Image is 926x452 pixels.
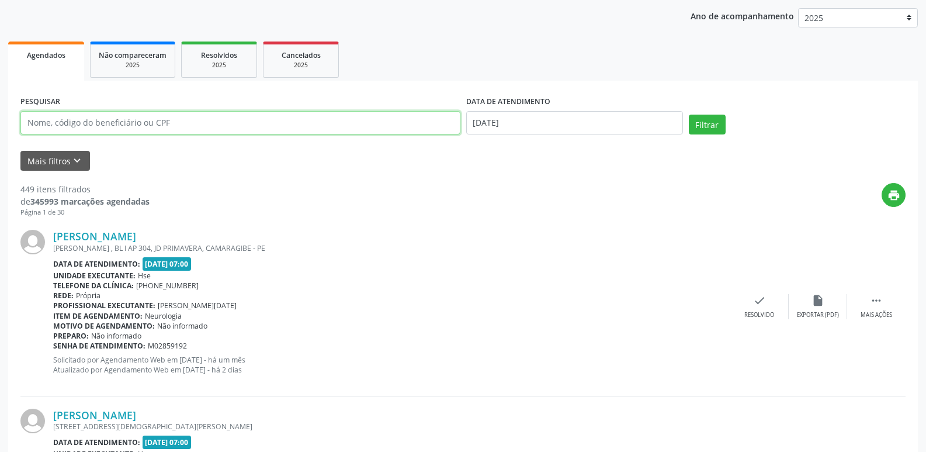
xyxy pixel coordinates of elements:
[20,93,60,111] label: PESQUISAR
[53,321,155,331] b: Motivo de agendamento:
[691,8,794,23] p: Ano de acompanhamento
[201,50,237,60] span: Resolvidos
[20,230,45,254] img: img
[53,259,140,269] b: Data de atendimento:
[20,151,90,171] button: Mais filtroskeyboard_arrow_down
[282,50,321,60] span: Cancelados
[20,409,45,433] img: img
[30,196,150,207] strong: 345993 marcações agendadas
[861,311,892,319] div: Mais ações
[53,331,89,341] b: Preparo:
[53,281,134,291] b: Telefone da clínica:
[466,111,683,134] input: Selecione um intervalo
[53,355,730,375] p: Solicitado por Agendamento Web em [DATE] - há um mês Atualizado por Agendamento Web em [DATE] - h...
[190,61,248,70] div: 2025
[53,422,730,432] div: [STREET_ADDRESS][DEMOGRAPHIC_DATA][PERSON_NAME]
[811,294,824,307] i: insert_drive_file
[53,291,74,301] b: Rede:
[71,154,84,167] i: keyboard_arrow_down
[53,243,730,253] div: [PERSON_NAME] , BL I AP 304, JD PRIMAVERA, CAMARAGIBE - PE
[466,93,550,111] label: DATA DE ATENDIMENTO
[99,50,167,60] span: Não compareceram
[53,341,145,351] b: Senha de atendimento:
[882,183,906,207] button: print
[53,230,136,243] a: [PERSON_NAME]
[27,50,65,60] span: Agendados
[689,115,726,134] button: Filtrar
[20,208,150,218] div: Página 1 de 30
[143,257,192,271] span: [DATE] 07:00
[753,294,766,307] i: check
[136,281,199,291] span: [PHONE_NUMBER]
[76,291,100,301] span: Própria
[20,195,150,208] div: de
[797,311,839,319] div: Exportar (PDF)
[53,437,140,447] b: Data de atendimento:
[53,301,155,310] b: Profissional executante:
[20,111,460,134] input: Nome, código do beneficiário ou CPF
[20,183,150,195] div: 449 itens filtrados
[744,311,774,319] div: Resolvido
[145,311,182,321] span: Neurologia
[53,311,143,321] b: Item de agendamento:
[157,321,207,331] span: Não informado
[91,331,141,341] span: Não informado
[143,436,192,449] span: [DATE] 07:00
[158,301,237,310] span: [PERSON_NAME][DATE]
[148,341,187,351] span: M02859192
[138,271,151,281] span: Hse
[53,271,136,281] b: Unidade executante:
[53,409,136,422] a: [PERSON_NAME]
[272,61,330,70] div: 2025
[887,189,900,202] i: print
[99,61,167,70] div: 2025
[870,294,883,307] i: 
